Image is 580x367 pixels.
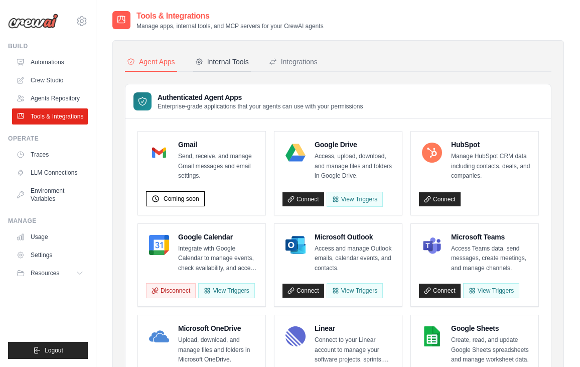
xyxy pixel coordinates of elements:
[149,143,169,163] img: Gmail Logo
[125,53,177,72] button: Agent Apps
[149,326,169,346] img: Microsoft OneDrive Logo
[136,22,324,30] p: Manage apps, internal tools, and MCP servers for your CrewAI agents
[12,54,88,70] a: Automations
[136,10,324,22] h2: Tools & Integrations
[419,192,461,206] a: Connect
[285,143,306,163] img: Google Drive Logo
[285,235,306,255] img: Microsoft Outlook Logo
[12,247,88,263] a: Settings
[269,57,318,67] div: Integrations
[282,192,324,206] a: Connect
[315,140,394,150] h4: Google Drive
[178,232,257,242] h4: Google Calendar
[463,283,519,298] : View Triggers
[149,235,169,255] img: Google Calendar Logo
[146,283,196,298] button: Disconnect
[198,283,254,298] button: View Triggers
[178,323,257,333] h4: Microsoft OneDrive
[178,140,257,150] h4: Gmail
[31,269,59,277] span: Resources
[164,195,199,203] span: Coming soon
[451,335,530,365] p: Create, read, and update Google Sheets spreadsheets and manage worksheet data.
[315,323,394,333] h4: Linear
[451,244,530,274] p: Access Teams data, send messages, create meetings, and manage channels.
[8,42,88,50] div: Build
[12,165,88,181] a: LLM Connections
[315,152,394,181] p: Access, upload, download, and manage files and folders in Google Drive.
[451,152,530,181] p: Manage HubSpot CRM data including contacts, deals, and companies.
[451,323,530,333] h4: Google Sheets
[8,135,88,143] div: Operate
[195,57,249,67] div: Internal Tools
[315,244,394,274] p: Access and manage Outlook emails, calendar events, and contacts.
[315,335,394,365] p: Connect to your Linear account to manage your software projects, sprints, tasks, and bug tracking...
[315,232,394,242] h4: Microsoft Outlook
[178,152,257,181] p: Send, receive, and manage Gmail messages and email settings.
[8,14,58,29] img: Logo
[12,72,88,88] a: Crew Studio
[127,57,175,67] div: Agent Apps
[178,244,257,274] p: Integrate with Google Calendar to manage events, check availability, and access calendar data.
[327,192,383,207] : View Triggers
[12,229,88,245] a: Usage
[12,183,88,207] a: Environment Variables
[285,326,306,346] img: Linear Logo
[422,326,442,346] img: Google Sheets Logo
[12,265,88,281] button: Resources
[327,283,383,298] : View Triggers
[451,140,530,150] h4: HubSpot
[419,284,461,298] a: Connect
[8,342,88,359] button: Logout
[422,235,442,255] img: Microsoft Teams Logo
[422,143,442,163] img: HubSpot Logo
[45,346,63,354] span: Logout
[267,53,320,72] button: Integrations
[12,147,88,163] a: Traces
[158,92,363,102] h3: Authenticated Agent Apps
[178,335,257,365] p: Upload, download, and manage files and folders in Microsoft OneDrive.
[451,232,530,242] h4: Microsoft Teams
[12,90,88,106] a: Agents Repository
[12,108,88,125] a: Tools & Integrations
[158,102,363,110] p: Enterprise-grade applications that your agents can use with your permissions
[282,284,324,298] a: Connect
[193,53,251,72] button: Internal Tools
[8,217,88,225] div: Manage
